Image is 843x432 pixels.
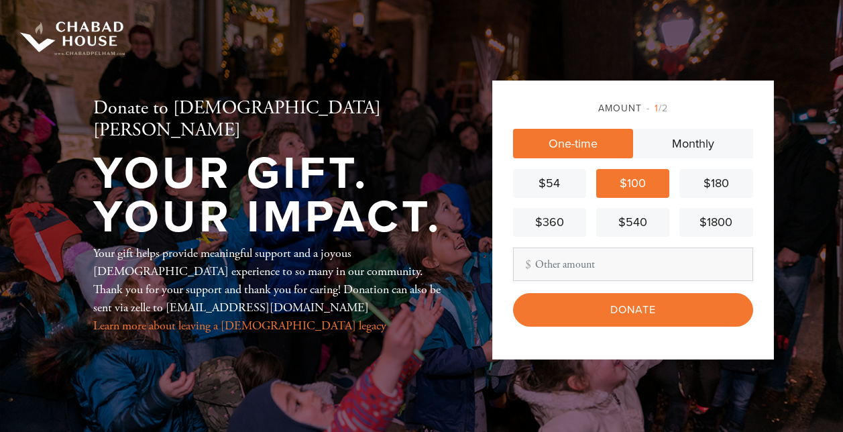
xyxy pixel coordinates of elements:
a: $100 [596,169,669,198]
h2: Donate to [DEMOGRAPHIC_DATA][PERSON_NAME] [93,97,449,142]
h1: Your Gift. Your Impact. [93,152,449,239]
span: /2 [647,103,668,114]
div: $100 [602,174,664,193]
div: Amount [513,101,753,115]
input: Other amount [513,248,753,281]
div: Your gift helps provide meaningful support and a joyous [DEMOGRAPHIC_DATA] experience to so many ... [93,244,449,335]
a: $360 [513,208,586,237]
a: $54 [513,169,586,198]
a: One-time [513,129,633,158]
div: $1800 [685,213,747,231]
div: $540 [602,213,664,231]
a: $540 [596,208,669,237]
a: $180 [679,169,752,198]
div: $54 [518,174,581,193]
span: 1 [655,103,659,114]
img: chabad%20house%20logo%20white%202_1.png [20,7,125,55]
input: Donate [513,293,753,327]
div: $180 [685,174,747,193]
a: Monthly [633,129,753,158]
div: $360 [518,213,581,231]
a: Learn more about leaving a [DEMOGRAPHIC_DATA] legacy [93,318,386,333]
a: $1800 [679,208,752,237]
